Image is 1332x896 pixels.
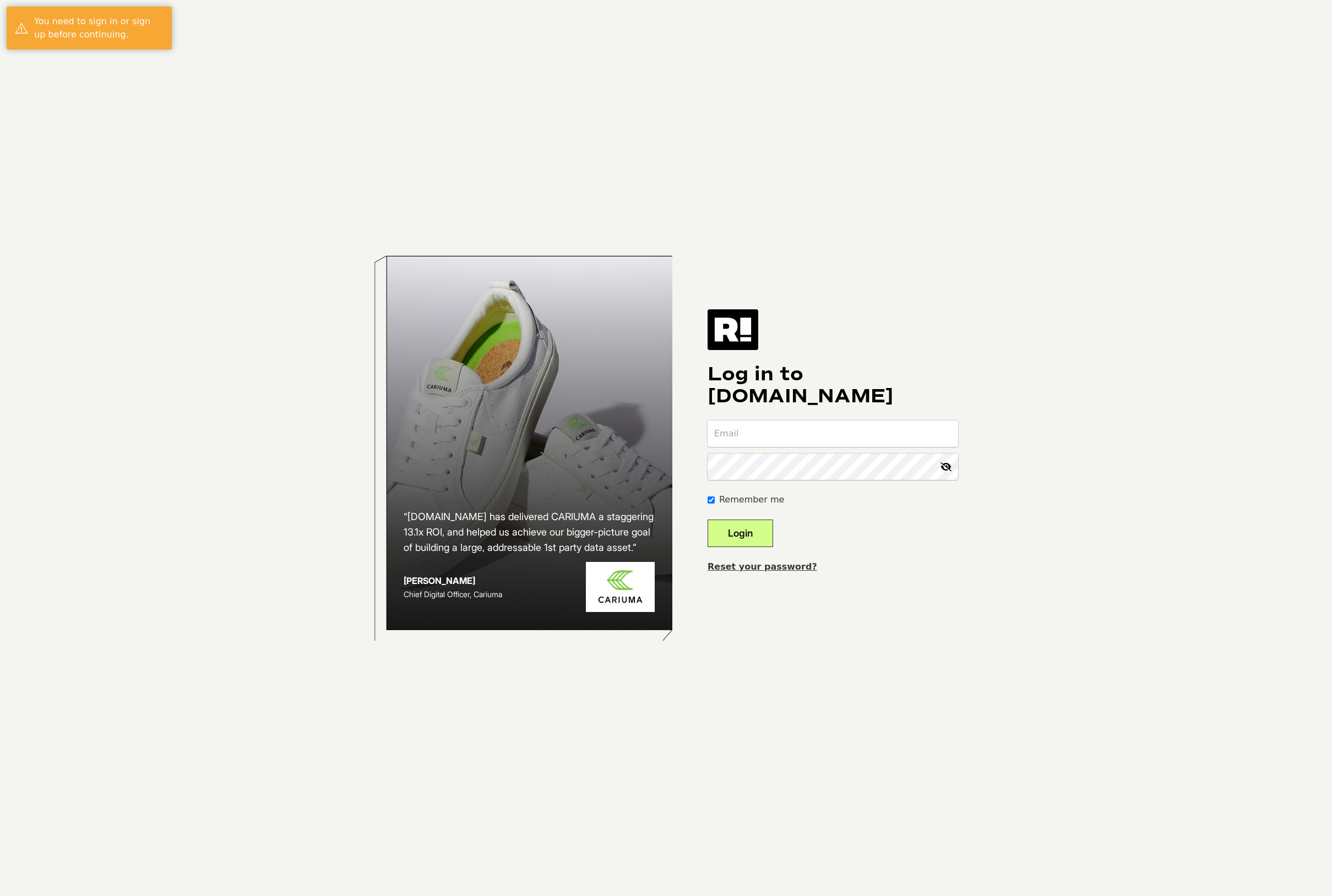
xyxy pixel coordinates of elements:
h1: Log in to [DOMAIN_NAME] [708,363,958,407]
span: Chief Digital Officer, Cariuma [404,589,502,599]
label: Remember me [719,493,784,506]
div: You need to sign in or sign up before continuing. [34,15,164,41]
button: Login [708,520,773,547]
img: Retention.com [708,309,758,350]
h2: “[DOMAIN_NAME] has delivered CARIUMA a staggering 13.1x ROI, and helped us achieve our bigger-pic... [404,509,655,555]
a: Reset your password? [708,561,817,572]
input: Email [708,420,958,447]
strong: [PERSON_NAME] [404,575,475,586]
img: Cariuma [586,562,655,612]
